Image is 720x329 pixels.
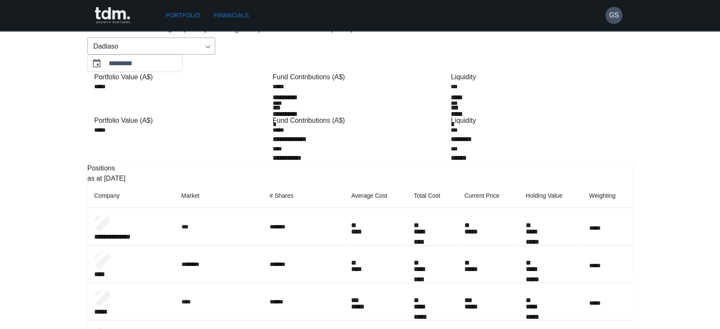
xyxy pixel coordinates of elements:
[162,8,204,23] a: Portfolio
[609,10,619,20] h6: GS
[88,55,105,72] button: Choose date, selected date is Jul 31, 2025
[175,184,263,208] th: Market
[263,184,345,208] th: # Shares
[273,72,448,82] div: Fund Contributions (A$)
[451,72,626,82] div: Liquidity
[87,163,633,173] p: Positions
[87,173,633,184] p: as at [DATE]
[87,184,175,208] th: Company
[458,184,519,208] th: Current Price
[451,115,626,126] div: Liquidity
[344,184,407,208] th: Average Cost
[519,184,582,208] th: Holding Value
[87,38,215,55] div: Dadiaso
[407,184,458,208] th: Total Cost
[94,72,269,82] div: Portfolio Value (A$)
[582,184,633,208] th: Weighting
[210,8,252,23] a: Financials
[273,115,448,126] div: Fund Contributions (A$)
[94,115,269,126] div: Portfolio Value (A$)
[605,7,622,24] button: GS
